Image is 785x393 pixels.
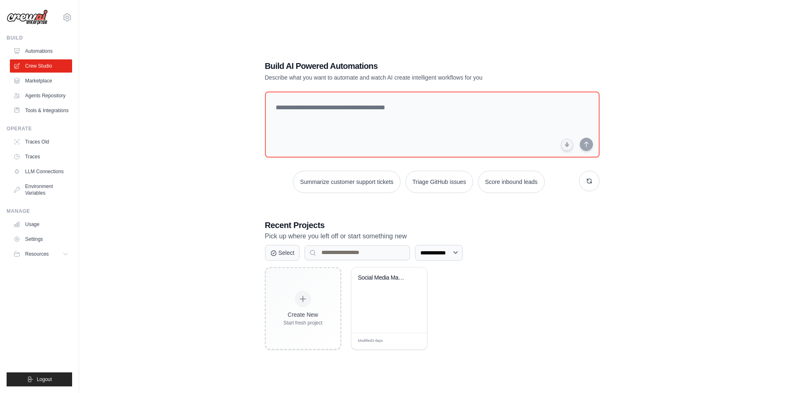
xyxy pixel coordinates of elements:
a: LLM Connections [10,165,72,178]
div: Start fresh project [284,320,323,326]
button: Score inbound leads [478,171,545,193]
h1: Build AI Powered Automations [265,60,542,72]
a: Traces [10,150,72,163]
div: Build [7,35,72,41]
a: Usage [10,218,72,231]
a: Settings [10,233,72,246]
button: Summarize customer support tickets [293,171,400,193]
div: Social Media Management & Analytics Crew [358,274,408,282]
button: Triage GitHub issues [405,171,473,193]
button: Logout [7,372,72,386]
p: Pick up where you left off or start something new [265,231,600,242]
button: Get new suggestions [579,171,600,191]
a: Automations [10,45,72,58]
a: Environment Variables [10,180,72,200]
button: Select [265,245,300,261]
a: Traces Old [10,135,72,148]
a: Tools & Integrations [10,104,72,117]
img: Logo [7,9,48,25]
button: Resources [10,247,72,261]
span: Edit [407,338,414,344]
div: Create New [284,311,323,319]
p: Describe what you want to automate and watch AI create intelligent workflows for you [265,73,542,82]
div: Manage [7,208,72,214]
div: Operate [7,125,72,132]
a: Crew Studio [10,59,72,73]
a: Agents Repository [10,89,72,102]
button: Click to speak your automation idea [561,139,573,151]
a: Marketplace [10,74,72,87]
h3: Recent Projects [265,219,600,231]
span: Modified 3 days [358,338,383,344]
span: Logout [37,376,52,383]
span: Resources [25,251,49,257]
